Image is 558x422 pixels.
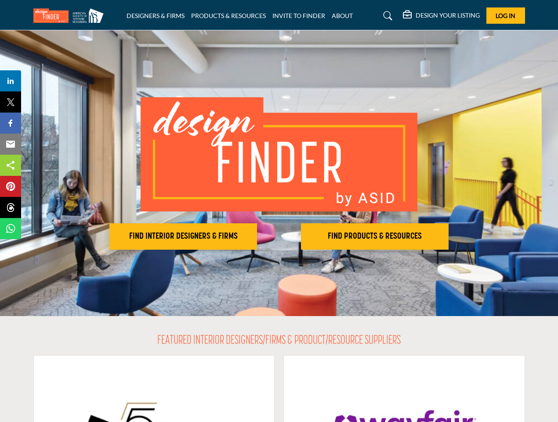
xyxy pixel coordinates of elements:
[112,231,254,242] h2: FIND INTERIOR DESIGNERS & FIRMS
[304,231,446,242] h2: FIND PRODUCTS & RESOURCES
[486,7,525,24] button: Log In
[332,12,353,19] a: ABOUT
[191,12,266,19] a: PRODUCTS & RESOURCES
[301,223,449,250] button: FIND PRODUCTS & RESOURCES
[375,9,398,23] a: Search
[157,334,401,349] h2: FEATURED INTERIOR DESIGNERS/FIRMS & PRODUCT/RESOURCE SUPPLIERS
[33,8,108,23] img: Site Logo
[496,12,515,19] span: Log In
[109,223,257,250] button: FIND INTERIOR DESIGNERS & FIRMS
[272,12,325,19] a: INVITE TO FINDER
[141,97,417,211] img: image
[403,11,480,21] div: DESIGN YOUR LISTING
[127,12,185,19] a: DESIGNERS & FIRMS
[416,11,480,19] h5: DESIGN YOUR LISTING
